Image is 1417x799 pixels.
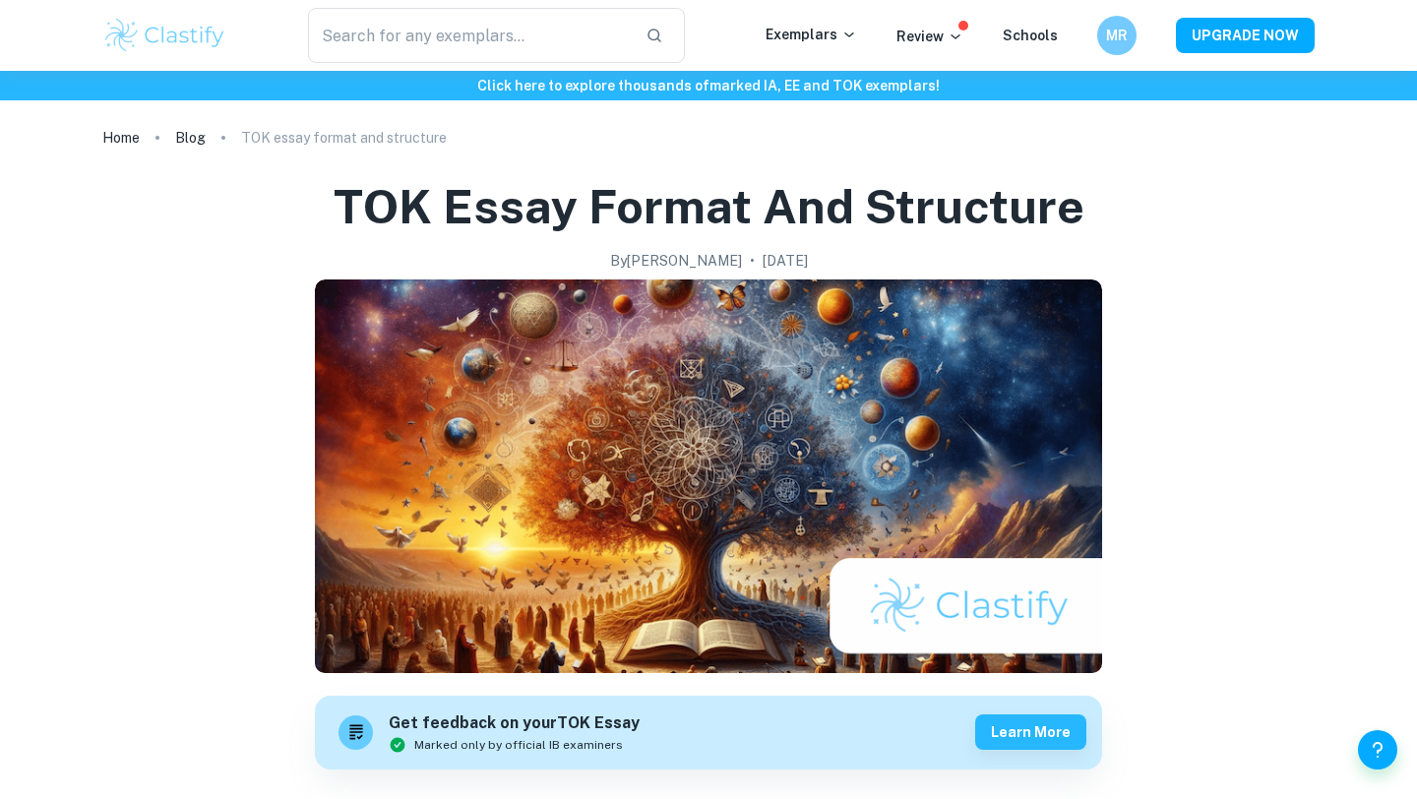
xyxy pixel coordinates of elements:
[241,127,447,149] p: TOK essay format and structure
[766,24,857,45] p: Exemplars
[975,714,1086,750] button: Learn more
[750,250,755,272] p: •
[102,16,227,55] img: Clastify logo
[1176,18,1315,53] button: UPGRADE NOW
[896,26,963,47] p: Review
[1106,25,1129,46] h6: MR
[308,8,630,63] input: Search for any exemplars...
[4,75,1413,96] h6: Click here to explore thousands of marked IA, EE and TOK exemplars !
[334,175,1084,238] h1: TOK essay format and structure
[175,124,206,152] a: Blog
[1097,16,1137,55] button: MR
[763,250,808,272] h2: [DATE]
[610,250,742,272] h2: By [PERSON_NAME]
[1003,28,1058,43] a: Schools
[315,279,1102,673] img: TOK essay format and structure cover image
[389,711,640,736] h6: Get feedback on your TOK Essay
[102,124,140,152] a: Home
[315,696,1102,769] a: Get feedback on yourTOK EssayMarked only by official IB examinersLearn more
[1358,730,1397,769] button: Help and Feedback
[414,736,623,754] span: Marked only by official IB examiners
